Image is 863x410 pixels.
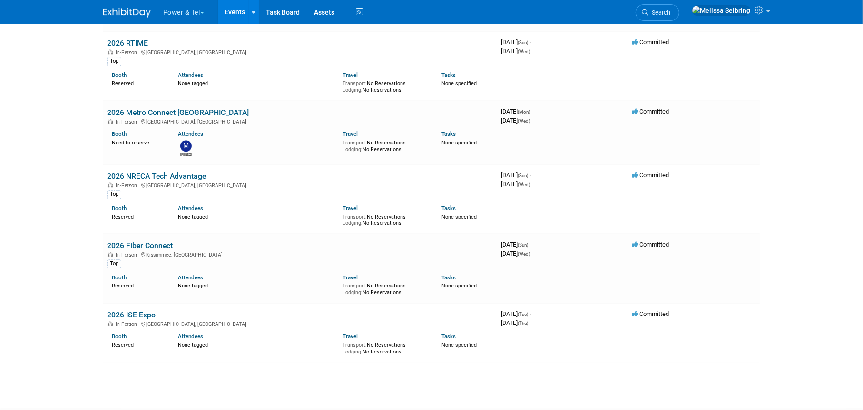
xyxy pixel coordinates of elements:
span: (Wed) [518,251,530,257]
span: [DATE] [501,181,530,188]
span: In-Person [116,49,140,56]
a: Tasks [441,72,456,78]
span: Transport: [343,342,367,348]
span: Committed [632,310,669,317]
span: Committed [632,108,669,115]
span: None specified [441,283,477,289]
div: Kissimmee, [GEOGRAPHIC_DATA] [107,250,493,258]
span: [DATE] [501,319,528,326]
span: (Mon) [518,109,530,114]
div: Top [107,259,121,268]
a: Booth [112,205,127,211]
span: In-Person [116,119,140,125]
div: None tagged [178,78,336,87]
div: Reserved [112,281,164,289]
span: Lodging: [343,349,363,355]
span: - [530,38,531,46]
div: No Reservations No Reservations [343,340,427,355]
span: (Wed) [518,118,530,124]
span: [DATE] [501,48,530,55]
img: In-Person Event [108,321,113,326]
span: [DATE] [501,117,530,124]
span: (Sun) [518,40,528,45]
span: None specified [441,214,477,220]
span: (Wed) [518,49,530,54]
img: ExhibitDay [103,8,151,18]
a: Booth [112,274,127,281]
a: 2026 NRECA Tech Advantage [107,172,206,181]
span: [DATE] [501,250,530,257]
span: - [530,241,531,248]
div: Reserved [112,78,164,87]
div: None tagged [178,281,336,289]
div: Reserved [112,212,164,220]
a: Booth [112,72,127,78]
img: Mike Kruszewski [180,140,192,152]
span: None specified [441,342,477,348]
span: - [531,108,533,115]
div: No Reservations No Reservations [343,138,427,153]
div: Reserved [112,340,164,349]
span: (Sun) [518,242,528,248]
div: [GEOGRAPHIC_DATA], [GEOGRAPHIC_DATA] [107,181,493,189]
a: Search [636,4,679,21]
a: Tasks [441,274,456,281]
div: Mike Kruszewski [180,152,192,157]
a: Attendees [178,131,203,137]
a: Tasks [441,131,456,137]
span: Lodging: [343,289,363,296]
span: (Tue) [518,312,528,317]
img: In-Person Event [108,49,113,54]
span: In-Person [116,182,140,189]
a: 2026 Metro Connect [GEOGRAPHIC_DATA] [107,108,249,117]
span: None specified [441,80,477,86]
img: Melissa Seibring [692,5,751,16]
div: [GEOGRAPHIC_DATA], [GEOGRAPHIC_DATA] [107,48,493,56]
span: [DATE] [501,108,533,115]
span: Transport: [343,140,367,146]
span: (Sun) [518,173,528,178]
a: Attendees [178,274,203,281]
span: - [530,172,531,179]
span: Transport: [343,80,367,86]
img: In-Person Event [108,119,113,124]
a: Travel [343,274,358,281]
div: [GEOGRAPHIC_DATA], [GEOGRAPHIC_DATA] [107,117,493,125]
div: None tagged [178,212,336,220]
a: Travel [343,205,358,211]
a: Travel [343,72,358,78]
img: In-Person Event [108,182,113,187]
div: [GEOGRAPHIC_DATA], [GEOGRAPHIC_DATA] [107,320,493,327]
a: 2026 RTIME [107,38,148,48]
span: [DATE] [501,310,531,317]
span: [DATE] [501,172,531,179]
a: Travel [343,131,358,137]
span: In-Person [116,321,140,327]
a: Attendees [178,333,203,340]
span: Transport: [343,283,367,289]
a: 2026 Fiber Connect [107,241,173,250]
span: Committed [632,241,669,248]
div: None tagged [178,340,336,349]
span: None specified [441,140,477,146]
span: In-Person [116,252,140,258]
span: Committed [632,38,669,46]
a: Attendees [178,205,203,211]
span: Search [648,9,670,16]
span: [DATE] [501,241,531,248]
span: Lodging: [343,87,363,93]
span: (Thu) [518,321,528,326]
div: No Reservations No Reservations [343,78,427,93]
a: Booth [112,131,127,137]
span: Lodging: [343,146,363,153]
a: Tasks [441,205,456,211]
div: No Reservations No Reservations [343,281,427,296]
span: [DATE] [501,38,531,46]
a: Booth [112,333,127,340]
div: Top [107,190,121,199]
a: Travel [343,333,358,340]
span: Lodging: [343,220,363,226]
span: (Wed) [518,182,530,187]
div: Top [107,57,121,66]
span: - [530,310,531,317]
